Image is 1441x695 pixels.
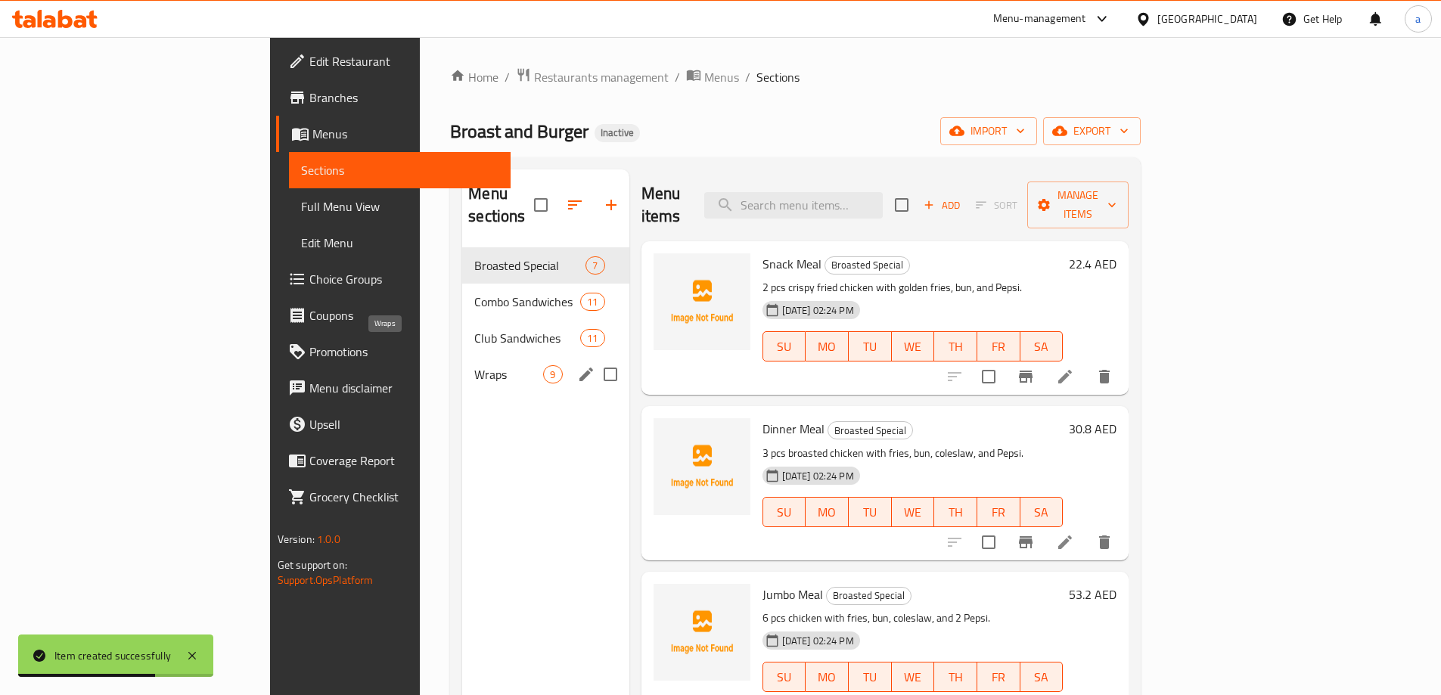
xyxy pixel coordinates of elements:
li: / [675,68,680,86]
span: SU [769,336,800,358]
span: export [1055,122,1129,141]
span: Menus [312,125,498,143]
img: Jumbo Meal [654,584,750,681]
button: export [1043,117,1141,145]
span: TU [855,336,886,358]
span: 1.0.0 [317,529,340,549]
div: Combo Sandwiches [474,293,580,311]
button: WE [892,497,935,527]
div: items [585,256,604,275]
span: SA [1026,336,1057,358]
button: SU [762,331,806,361]
span: 7 [586,259,604,273]
button: WE [892,331,935,361]
span: Promotions [309,343,498,361]
p: 6 pcs chicken with fries, bun, coleslaw, and 2 Pepsi. [762,609,1064,628]
p: 3 pcs broasted chicken with fries, bun, coleslaw, and Pepsi. [762,444,1064,463]
span: WE [898,336,929,358]
div: items [543,365,562,383]
button: TH [934,497,977,527]
span: Broasted Special [474,256,585,275]
span: FR [983,501,1014,523]
span: Get support on: [278,555,347,575]
a: Edit Restaurant [276,43,511,79]
button: FR [977,497,1020,527]
span: 9 [544,368,561,382]
a: Edit menu item [1056,368,1074,386]
button: Branch-specific-item [1008,358,1044,395]
button: SA [1020,497,1064,527]
div: items [580,293,604,311]
span: Sections [301,161,498,179]
a: Branches [276,79,511,116]
span: MO [812,666,843,688]
span: Club Sandwiches [474,329,580,347]
span: Select to update [973,361,1005,392]
button: Add [918,194,966,217]
button: Branch-specific-item [1008,524,1044,560]
span: Version: [278,529,315,549]
a: Edit Menu [289,225,511,261]
button: TU [849,662,892,692]
a: Promotions [276,334,511,370]
button: Manage items [1027,182,1129,228]
button: TH [934,662,977,692]
nav: Menu sections [462,241,629,399]
span: 11 [581,295,604,309]
button: delete [1086,524,1123,560]
span: Branches [309,88,498,107]
button: MO [806,662,849,692]
span: Select section [886,189,918,221]
span: Menus [704,68,739,86]
span: Jumbo Meal [762,583,823,606]
div: Broasted Special [826,587,911,605]
span: TH [940,666,971,688]
button: import [940,117,1037,145]
span: Coverage Report [309,451,498,470]
span: Select all sections [525,189,557,221]
a: Choice Groups [276,261,511,297]
span: FR [983,666,1014,688]
div: [GEOGRAPHIC_DATA] [1157,11,1257,27]
span: Sections [756,68,800,86]
h6: 30.8 AED [1069,418,1116,439]
div: Menu-management [993,10,1086,28]
span: TU [855,666,886,688]
p: 2 pcs crispy fried chicken with golden fries, bun, and Pepsi. [762,278,1064,297]
button: TU [849,331,892,361]
span: Dinner Meal [762,417,825,440]
span: Grocery Checklist [309,488,498,506]
a: Coupons [276,297,511,334]
span: Full Menu View [301,197,498,216]
span: Broasted Special [825,256,909,274]
span: Snack Meal [762,253,821,275]
span: [DATE] 02:24 PM [776,634,860,648]
span: import [952,122,1025,141]
button: MO [806,331,849,361]
button: WE [892,662,935,692]
span: Restaurants management [534,68,669,86]
h2: Menu items [641,182,687,228]
span: [DATE] 02:24 PM [776,469,860,483]
span: SU [769,666,800,688]
span: SA [1026,666,1057,688]
span: TH [940,336,971,358]
div: Broasted Special7 [462,247,629,284]
div: Broasted Special [825,256,910,275]
span: Broast and Burger [450,114,589,148]
img: Dinner Meal [654,418,750,515]
a: Menus [276,116,511,152]
h6: 53.2 AED [1069,584,1116,605]
a: Grocery Checklist [276,479,511,515]
button: FR [977,331,1020,361]
span: Coupons [309,306,498,324]
span: Choice Groups [309,270,498,288]
span: Add [921,197,962,214]
button: Add section [593,187,629,223]
button: delete [1086,358,1123,395]
input: search [704,192,883,219]
button: SU [762,662,806,692]
a: Menu disclaimer [276,370,511,406]
span: Add item [918,194,966,217]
